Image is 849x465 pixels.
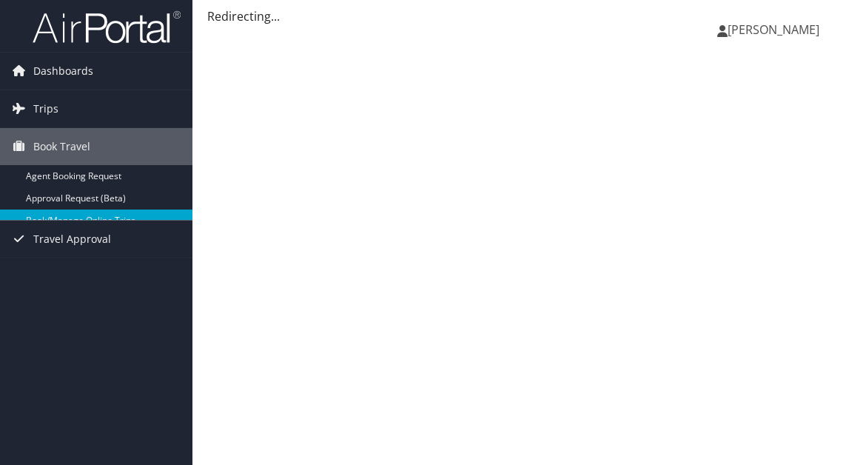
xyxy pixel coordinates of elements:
[33,128,90,165] span: Book Travel
[728,21,819,38] span: [PERSON_NAME]
[33,90,58,127] span: Trips
[207,7,834,25] div: Redirecting...
[33,10,181,44] img: airportal-logo.png
[33,53,93,90] span: Dashboards
[33,221,111,258] span: Travel Approval
[717,7,834,52] a: [PERSON_NAME]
